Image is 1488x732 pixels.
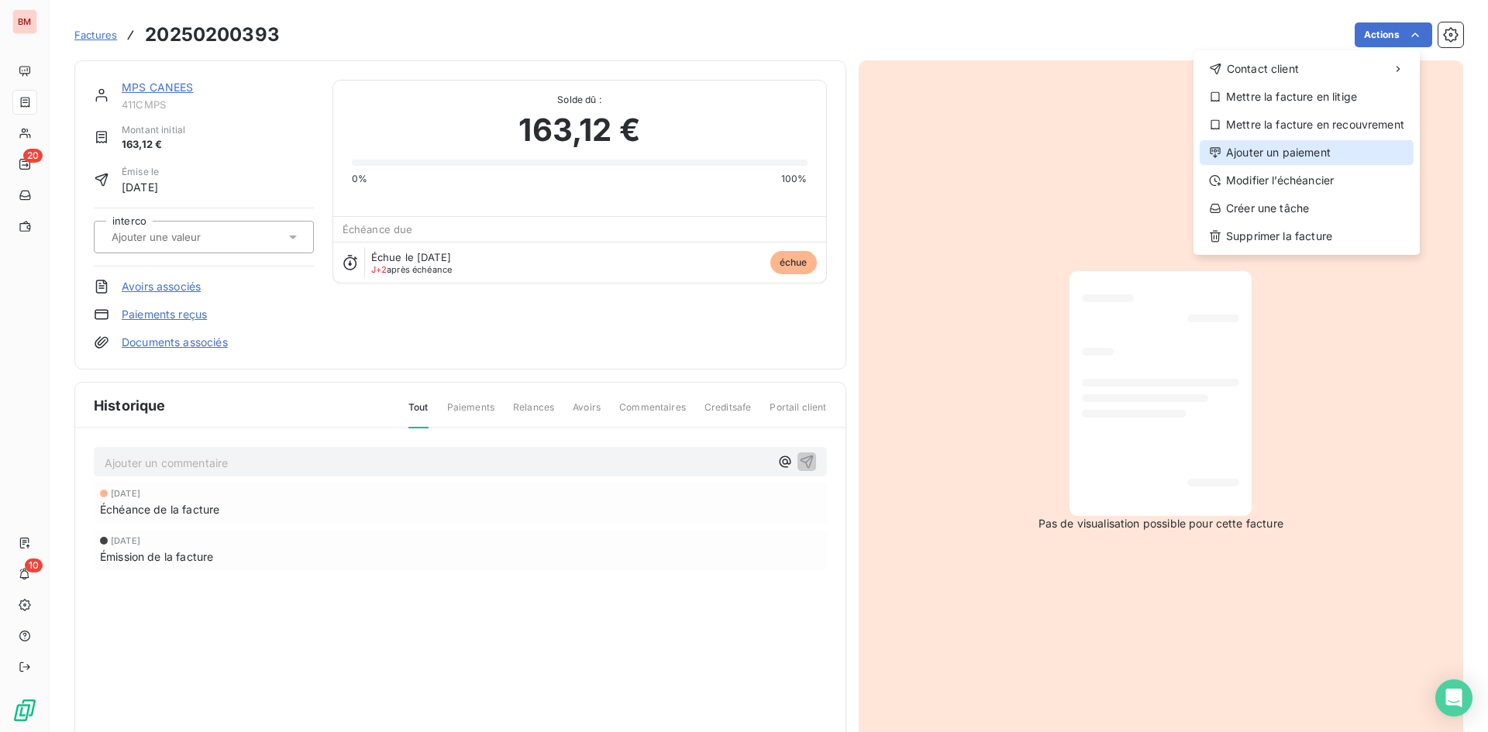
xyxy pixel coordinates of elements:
[1200,84,1414,109] div: Mettre la facture en litige
[1200,196,1414,221] div: Créer une tâche
[1200,224,1414,249] div: Supprimer la facture
[1200,112,1414,137] div: Mettre la facture en recouvrement
[1227,61,1299,77] span: Contact client
[1193,50,1420,255] div: Actions
[1200,140,1414,165] div: Ajouter un paiement
[1200,168,1414,193] div: Modifier l’échéancier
